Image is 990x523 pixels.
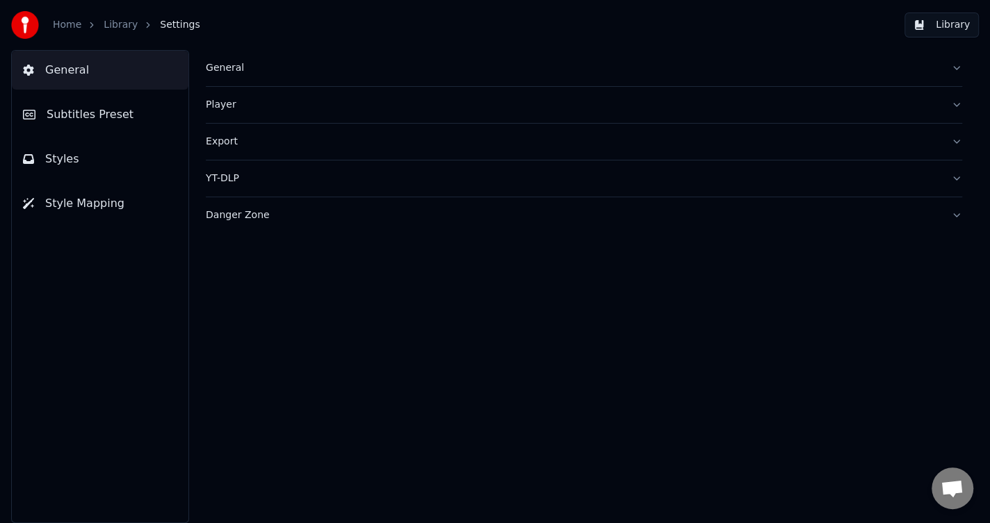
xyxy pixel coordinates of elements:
[206,160,962,197] button: YT-DLP
[12,51,188,90] button: General
[53,18,81,32] a: Home
[206,50,962,86] button: General
[45,62,89,78] span: General
[12,184,188,223] button: Style Mapping
[104,18,138,32] a: Library
[904,13,979,38] button: Library
[12,95,188,134] button: Subtitles Preset
[11,11,39,39] img: youka
[206,172,940,185] div: YT-DLP
[206,208,940,222] div: Danger Zone
[206,98,940,112] div: Player
[160,18,200,32] span: Settings
[206,61,940,75] div: General
[45,151,79,167] span: Styles
[206,87,962,123] button: Player
[45,195,124,212] span: Style Mapping
[206,135,940,149] div: Export
[932,467,973,509] a: Open chat
[206,197,962,233] button: Danger Zone
[53,18,200,32] nav: breadcrumb
[206,124,962,160] button: Export
[12,140,188,179] button: Styles
[47,106,133,123] span: Subtitles Preset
